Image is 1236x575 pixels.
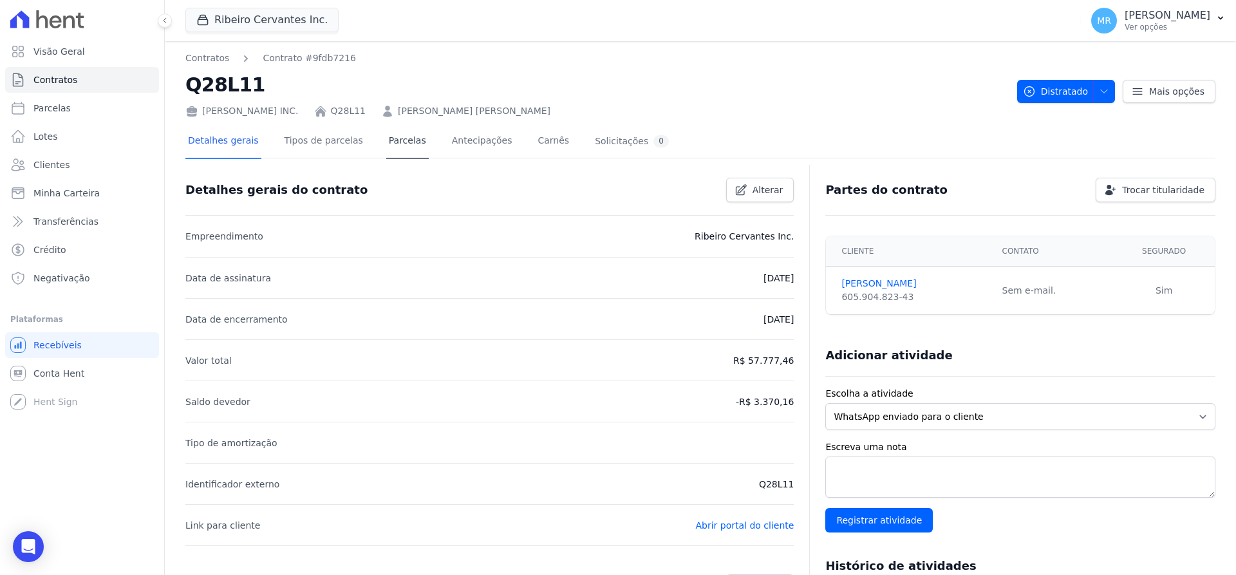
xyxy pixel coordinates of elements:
[185,52,1007,65] nav: Breadcrumb
[185,312,288,327] p: Data de encerramento
[841,277,986,290] a: [PERSON_NAME]
[185,270,271,286] p: Data de assinatura
[841,290,986,304] div: 605.904.823-43
[33,130,58,143] span: Lotes
[995,267,1114,315] td: Sem e-mail.
[185,394,250,410] p: Saldo devedor
[733,353,794,368] p: R$ 57.777,46
[263,52,356,65] a: Contrato #9fdb7216
[825,558,976,574] h3: Histórico de atividades
[1081,3,1236,39] button: MR [PERSON_NAME] Ver opções
[185,125,261,159] a: Detalhes gerais
[1149,85,1204,98] span: Mais opções
[825,387,1215,401] label: Escolha a atividade
[282,125,366,159] a: Tipos de parcelas
[1113,236,1215,267] th: Segurado
[653,135,669,147] div: 0
[1096,178,1215,202] a: Trocar titularidade
[5,265,159,291] a: Negativação
[595,135,669,147] div: Solicitações
[185,52,356,65] nav: Breadcrumb
[1123,80,1215,103] a: Mais opções
[33,339,82,352] span: Recebíveis
[5,39,159,64] a: Visão Geral
[185,229,263,244] p: Empreendimento
[1125,9,1210,22] p: [PERSON_NAME]
[185,518,260,533] p: Link para cliente
[1125,22,1210,32] p: Ver opções
[185,353,232,368] p: Valor total
[1023,80,1088,103] span: Distratado
[5,95,159,121] a: Parcelas
[592,125,671,159] a: Solicitações0
[825,182,948,198] h3: Partes do contrato
[5,237,159,263] a: Crédito
[386,125,429,159] a: Parcelas
[1122,184,1204,196] span: Trocar titularidade
[33,187,100,200] span: Minha Carteira
[759,476,794,492] p: Q28L11
[5,209,159,234] a: Transferências
[995,236,1114,267] th: Contato
[185,104,299,118] div: [PERSON_NAME] INC.
[398,104,550,118] a: [PERSON_NAME] [PERSON_NAME]
[535,125,572,159] a: Carnês
[5,152,159,178] a: Clientes
[10,312,154,327] div: Plataformas
[331,104,366,118] a: Q28L11
[5,332,159,358] a: Recebíveis
[736,394,794,410] p: -R$ 3.370,16
[763,270,794,286] p: [DATE]
[5,361,159,386] a: Conta Hent
[185,435,277,451] p: Tipo de amortização
[1113,267,1215,315] td: Sim
[13,531,44,562] div: Open Intercom Messenger
[825,508,933,533] input: Registrar atividade
[33,215,98,228] span: Transferências
[1097,16,1111,25] span: MR
[185,8,339,32] button: Ribeiro Cervantes Inc.
[185,476,279,492] p: Identificador externo
[33,45,85,58] span: Visão Geral
[33,158,70,171] span: Clientes
[726,178,794,202] a: Alterar
[695,520,794,531] a: Abrir portal do cliente
[763,312,794,327] p: [DATE]
[33,73,77,86] span: Contratos
[825,440,1215,454] label: Escreva uma nota
[1017,80,1115,103] button: Distratado
[753,184,783,196] span: Alterar
[185,52,229,65] a: Contratos
[5,180,159,206] a: Minha Carteira
[33,243,66,256] span: Crédito
[5,67,159,93] a: Contratos
[5,124,159,149] a: Lotes
[825,348,952,363] h3: Adicionar atividade
[449,125,515,159] a: Antecipações
[695,229,794,244] p: Ribeiro Cervantes Inc.
[185,70,1007,99] h2: Q28L11
[826,236,994,267] th: Cliente
[33,367,84,380] span: Conta Hent
[33,102,71,115] span: Parcelas
[33,272,90,285] span: Negativação
[185,182,368,198] h3: Detalhes gerais do contrato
